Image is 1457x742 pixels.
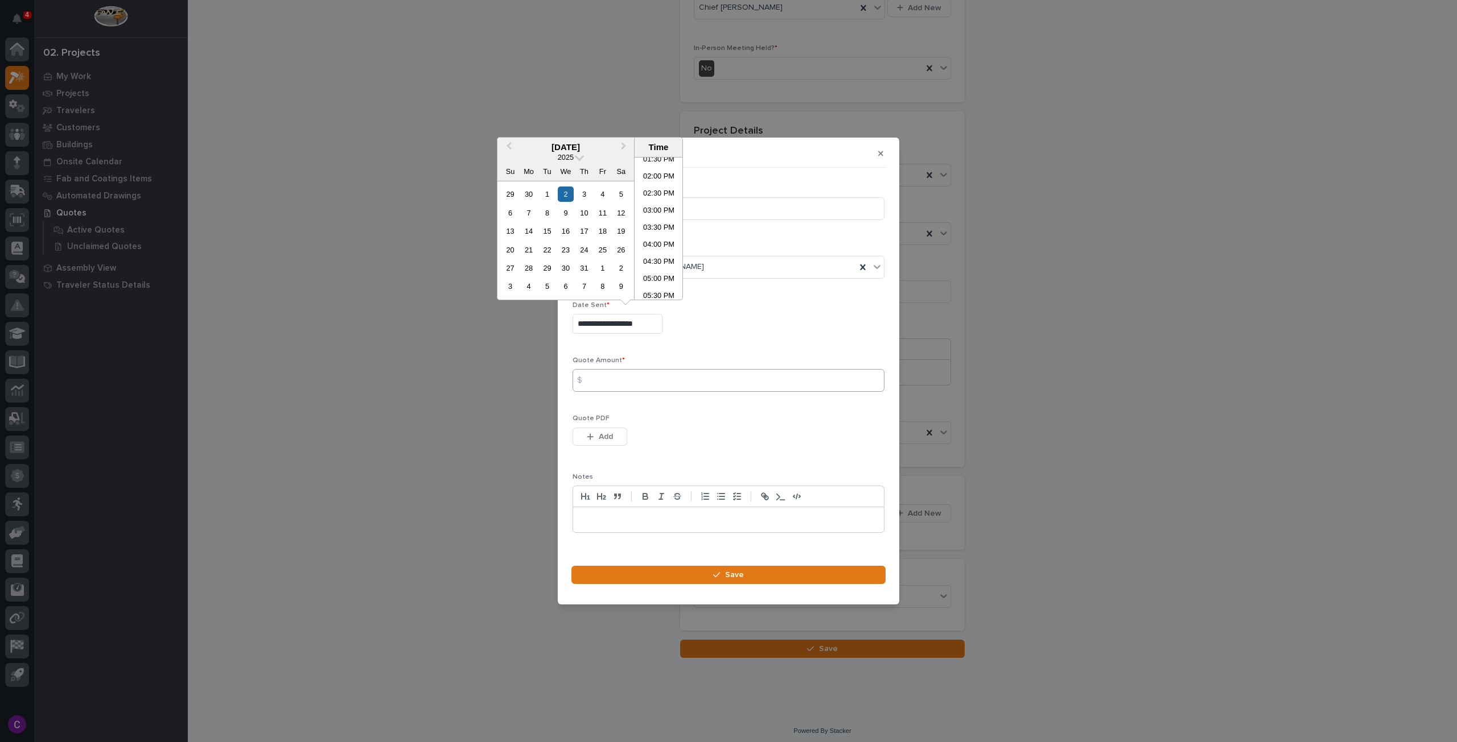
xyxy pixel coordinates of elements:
li: 05:30 PM [635,288,683,305]
div: Choose Sunday, July 13th, 2025 [503,223,518,239]
div: Choose Wednesday, July 23rd, 2025 [558,242,573,258]
span: Add [599,432,613,442]
div: Choose Saturday, August 2nd, 2025 [614,260,629,276]
div: Choose Friday, July 11th, 2025 [595,205,610,221]
div: Choose Thursday, July 31st, 2025 [577,260,592,276]
div: Choose Saturday, July 26th, 2025 [614,242,629,258]
div: Choose Wednesday, July 16th, 2025 [558,223,573,239]
div: Choose Monday, June 30th, 2025 [521,186,536,202]
div: Choose Thursday, July 10th, 2025 [577,205,592,221]
li: 04:30 PM [635,254,683,271]
div: Choose Wednesday, July 30th, 2025 [558,260,573,276]
div: Choose Wednesday, August 6th, 2025 [558,279,573,294]
div: Choose Sunday, July 6th, 2025 [503,205,518,221]
div: Choose Thursday, July 3rd, 2025 [577,186,592,202]
button: Next Month [616,139,634,157]
div: Choose Sunday, July 20th, 2025 [503,242,518,258]
div: Choose Tuesday, August 5th, 2025 [540,279,555,294]
div: Choose Tuesday, July 22nd, 2025 [540,242,555,258]
div: Choose Saturday, July 12th, 2025 [614,205,629,221]
div: Th [577,164,592,179]
span: Quote Amount [573,357,625,364]
li: 03:00 PM [635,203,683,220]
div: Choose Friday, July 25th, 2025 [595,242,610,258]
span: Save [725,570,744,580]
div: Fr [595,164,610,179]
li: 02:00 PM [635,169,683,186]
div: Choose Sunday, June 29th, 2025 [503,186,518,202]
div: Choose Thursday, August 7th, 2025 [577,279,592,294]
div: Time [637,142,680,152]
div: Choose Thursday, July 24th, 2025 [577,242,592,258]
button: Save [571,566,886,584]
span: 2025 [558,153,574,161]
div: Choose Thursday, July 17th, 2025 [577,223,592,239]
div: Sa [614,164,629,179]
div: Choose Friday, August 8th, 2025 [595,279,610,294]
div: Choose Wednesday, July 2nd, 2025 [558,186,573,202]
div: $ [573,369,595,392]
div: Choose Saturday, August 9th, 2025 [614,279,629,294]
div: Choose Tuesday, July 1st, 2025 [540,186,555,202]
li: 05:00 PM [635,271,683,288]
div: Choose Tuesday, July 15th, 2025 [540,223,555,239]
div: Choose Monday, July 14th, 2025 [521,223,536,239]
div: Choose Friday, August 1st, 2025 [595,260,610,276]
div: Choose Saturday, July 19th, 2025 [614,223,629,239]
div: month 2025-07 [501,185,630,296]
div: [DATE] [497,142,634,152]
div: Choose Wednesday, July 9th, 2025 [558,205,573,221]
div: Choose Monday, July 7th, 2025 [521,205,536,221]
div: Choose Monday, July 28th, 2025 [521,260,536,276]
span: Quote PDF [573,415,610,422]
div: Choose Saturday, July 5th, 2025 [614,186,629,202]
span: Notes [573,474,593,480]
div: Choose Friday, July 4th, 2025 [595,186,610,202]
div: Mo [521,164,536,179]
li: 01:30 PM [635,152,683,169]
div: Choose Tuesday, July 29th, 2025 [540,260,555,276]
div: We [558,164,573,179]
button: Previous Month [499,139,517,157]
div: Choose Tuesday, July 8th, 2025 [540,205,555,221]
li: 03:30 PM [635,220,683,237]
button: Add [573,428,627,446]
div: Tu [540,164,555,179]
div: Choose Monday, July 21st, 2025 [521,242,536,258]
div: Choose Sunday, July 27th, 2025 [503,260,518,276]
div: Choose Monday, August 4th, 2025 [521,279,536,294]
div: Choose Friday, July 18th, 2025 [595,223,610,239]
div: Su [503,164,518,179]
li: 02:30 PM [635,186,683,203]
li: 04:00 PM [635,237,683,254]
div: Choose Sunday, August 3rd, 2025 [503,279,518,294]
